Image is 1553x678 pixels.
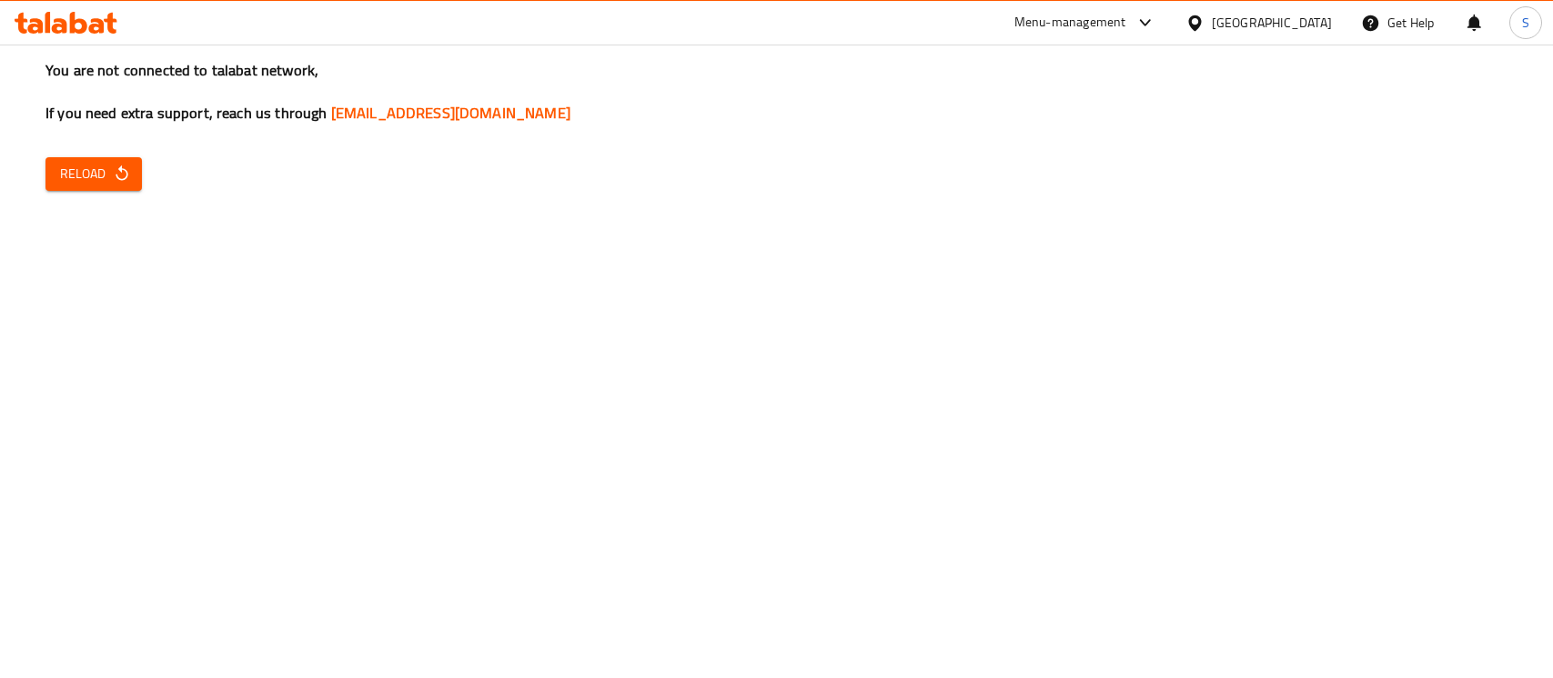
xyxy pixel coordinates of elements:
button: Reload [45,157,142,191]
span: Reload [60,163,127,185]
a: [EMAIL_ADDRESS][DOMAIN_NAME] [331,99,570,126]
div: [GEOGRAPHIC_DATA] [1212,13,1332,33]
h3: You are not connected to talabat network, If you need extra support, reach us through [45,60,1508,124]
span: S [1522,13,1529,33]
div: Menu-management [1014,12,1126,34]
